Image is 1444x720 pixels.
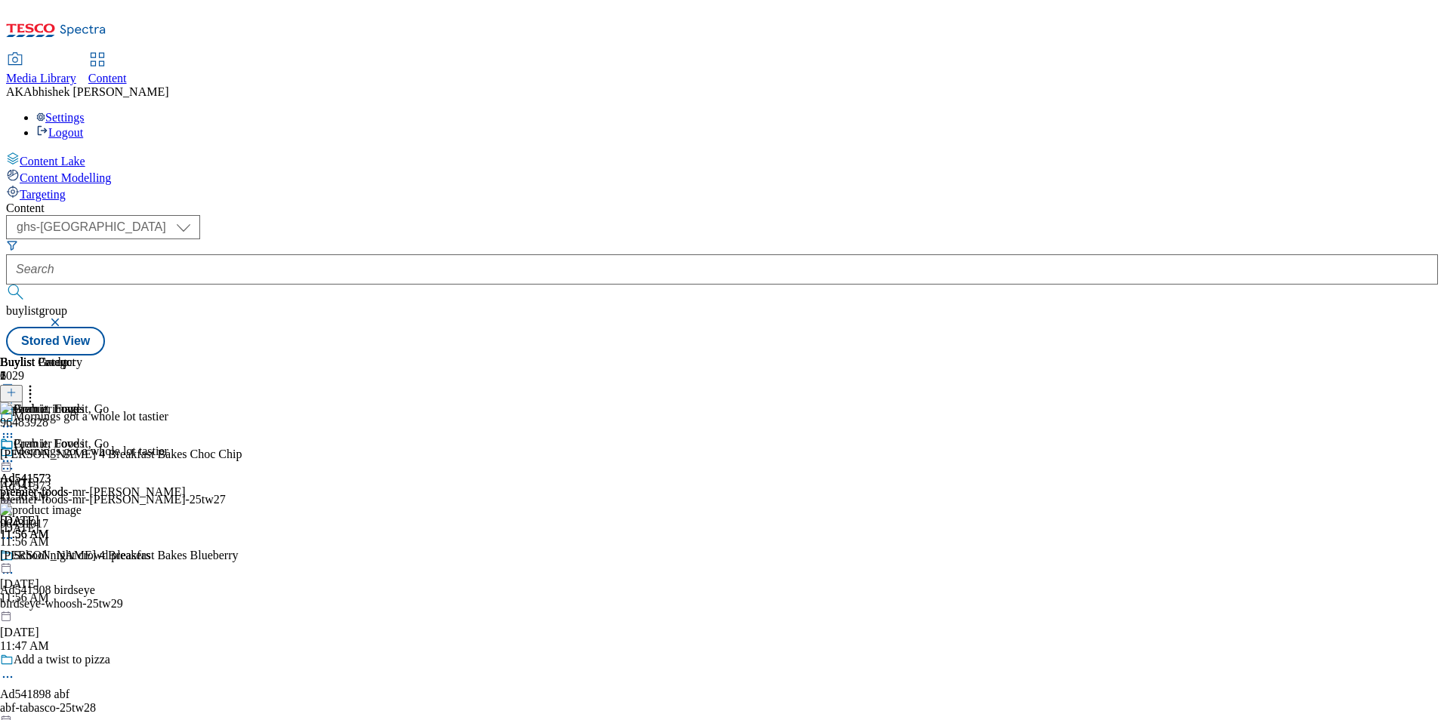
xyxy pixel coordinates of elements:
[6,239,18,251] svg: Search Filters
[6,202,1438,215] div: Content
[6,327,105,355] button: Stored View
[6,72,76,85] span: Media Library
[6,152,1438,168] a: Content Lake
[36,111,85,124] a: Settings
[6,168,1438,185] a: Content Modelling
[20,188,66,201] span: Targeting
[6,185,1438,202] a: Targeting
[6,54,76,85] a: Media Library
[20,155,85,168] span: Content Lake
[36,126,83,139] a: Logout
[88,72,127,85] span: Content
[6,304,67,317] span: buylistgroup
[14,653,110,666] div: Add a twist to pizza
[6,254,1438,285] input: Search
[20,171,111,184] span: Content Modelling
[88,54,127,85] a: Content
[6,85,23,98] span: AK
[23,85,168,98] span: Abhishek [PERSON_NAME]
